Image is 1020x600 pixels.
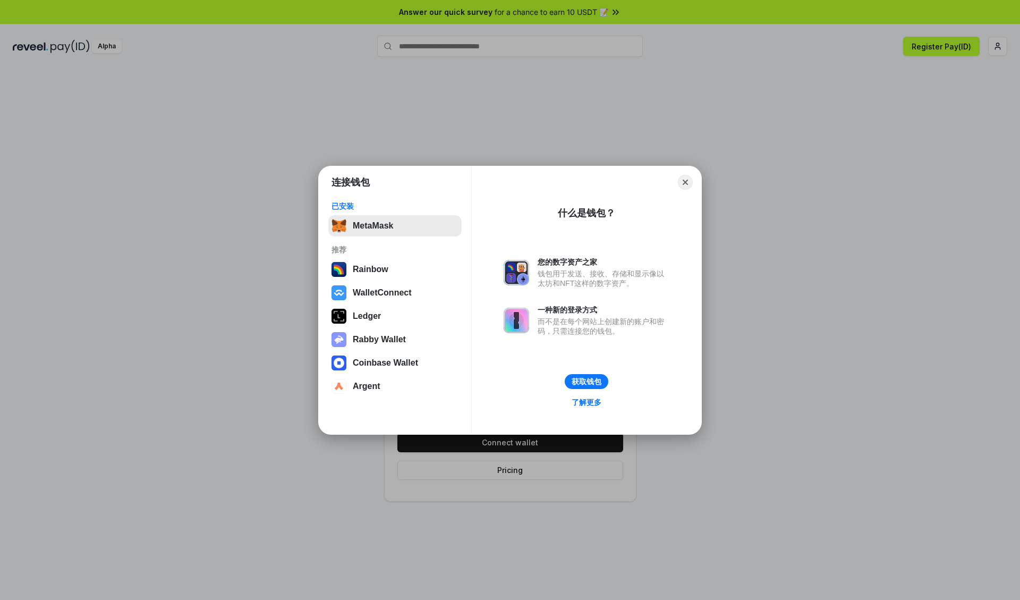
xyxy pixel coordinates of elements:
[331,285,346,300] img: svg+xml,%3Csvg%20width%3D%2228%22%20height%3D%2228%22%20viewBox%3D%220%200%2028%2028%22%20fill%3D...
[565,374,608,389] button: 获取钱包
[572,398,601,407] div: 了解更多
[353,311,381,321] div: Ledger
[538,257,669,267] div: 您的数字资产之家
[353,221,393,231] div: MetaMask
[331,356,346,370] img: svg+xml,%3Csvg%20width%3D%2228%22%20height%3D%2228%22%20viewBox%3D%220%200%2028%2028%22%20fill%3D...
[558,207,615,219] div: 什么是钱包？
[328,352,462,374] button: Coinbase Wallet
[328,259,462,280] button: Rainbow
[331,332,346,347] img: svg+xml,%3Csvg%20xmlns%3D%22http%3A%2F%2Fwww.w3.org%2F2000%2Fsvg%22%20fill%3D%22none%22%20viewBox...
[331,245,458,255] div: 推荐
[538,317,669,336] div: 而不是在每个网站上创建新的账户和密码，只需连接您的钱包。
[331,262,346,277] img: svg+xml,%3Csvg%20width%3D%22120%22%20height%3D%22120%22%20viewBox%3D%220%200%20120%20120%22%20fil...
[678,175,693,190] button: Close
[328,282,462,303] button: WalletConnect
[331,379,346,394] img: svg+xml,%3Csvg%20width%3D%2228%22%20height%3D%2228%22%20viewBox%3D%220%200%2028%2028%22%20fill%3D...
[328,329,462,350] button: Rabby Wallet
[353,358,418,368] div: Coinbase Wallet
[353,265,388,274] div: Rainbow
[328,376,462,397] button: Argent
[504,308,529,333] img: svg+xml,%3Csvg%20xmlns%3D%22http%3A%2F%2Fwww.w3.org%2F2000%2Fsvg%22%20fill%3D%22none%22%20viewBox...
[331,176,370,189] h1: 连接钱包
[353,382,380,391] div: Argent
[504,260,529,285] img: svg+xml,%3Csvg%20xmlns%3D%22http%3A%2F%2Fwww.w3.org%2F2000%2Fsvg%22%20fill%3D%22none%22%20viewBox...
[572,377,601,386] div: 获取钱包
[331,309,346,324] img: svg+xml,%3Csvg%20xmlns%3D%22http%3A%2F%2Fwww.w3.org%2F2000%2Fsvg%22%20width%3D%2228%22%20height%3...
[331,218,346,233] img: svg+xml,%3Csvg%20fill%3D%22none%22%20height%3D%2233%22%20viewBox%3D%220%200%2035%2033%22%20width%...
[328,306,462,327] button: Ledger
[328,215,462,236] button: MetaMask
[353,288,412,298] div: WalletConnect
[538,305,669,315] div: 一种新的登录方式
[331,201,458,211] div: 已安装
[538,269,669,288] div: 钱包用于发送、接收、存储和显示像以太坊和NFT这样的数字资产。
[353,335,406,344] div: Rabby Wallet
[565,395,608,409] a: 了解更多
